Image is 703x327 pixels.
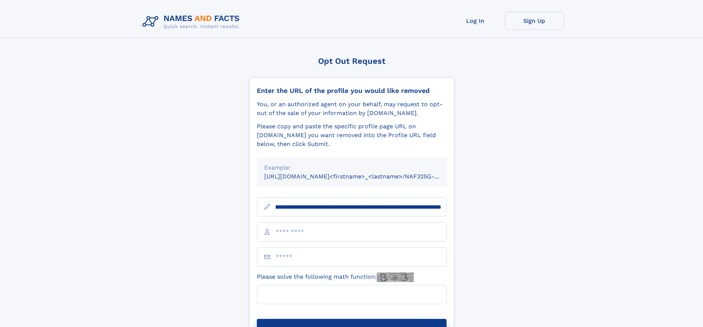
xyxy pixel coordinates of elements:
[264,173,461,180] small: [URL][DOMAIN_NAME]<firstname>_<lastname>/NAF325G-xxxxxxxx
[264,163,439,172] div: Example:
[139,12,246,32] img: Logo Names and Facts
[257,87,447,95] div: Enter the URL of the profile you would like removed
[257,100,447,118] div: You, or an authorized agent on your behalf, may request to opt-out of the sale of your informatio...
[257,122,447,149] div: Please copy and paste the specific profile page URL on [DOMAIN_NAME] you want removed into the Pr...
[446,12,505,30] a: Log In
[257,272,414,282] label: Please solve the following math function:
[249,56,454,66] div: Opt Out Request
[505,12,564,30] a: Sign Up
